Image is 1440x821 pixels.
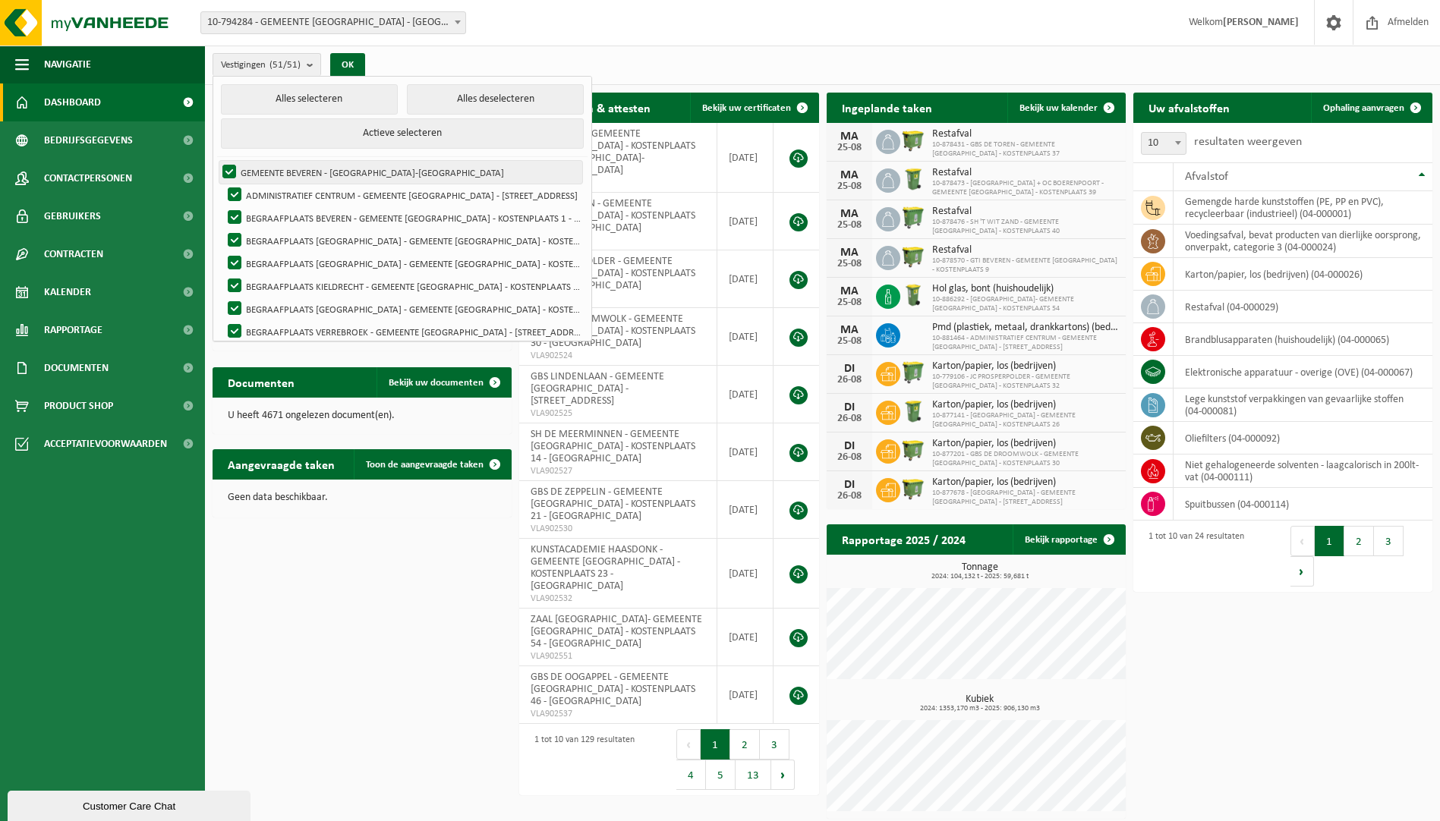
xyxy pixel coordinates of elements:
[717,423,774,481] td: [DATE]
[932,140,1118,159] span: 10-878431 - GBS DE TOREN - GEMEENTE [GEOGRAPHIC_DATA] - KOSTENPLAATS 37
[44,197,101,235] span: Gebruikers
[834,324,865,336] div: MA
[44,121,133,159] span: Bedrijfsgegevens
[834,143,865,153] div: 25-08
[932,322,1118,334] span: Pmd (plastiek, metaal, drankkartons) (bedrijven)
[932,128,1118,140] span: Restafval
[900,166,926,192] img: WB-0240-HPE-GN-50
[900,476,926,502] img: WB-1100-HPE-GN-50
[225,275,582,297] label: BEGRAAFPLAATS KIELDRECHT - GEMEENTE [GEOGRAPHIC_DATA] - KOSTENPLAATS 29 - [GEOGRAPHIC_DATA]
[702,103,791,113] span: Bekijk uw certificaten
[1013,524,1124,555] a: Bekijk rapportage
[717,250,774,308] td: [DATE]
[531,650,705,662] span: VLA902551
[1174,258,1432,291] td: karton/papier, los (bedrijven) (04-000026)
[531,198,695,234] span: GBS DE TOREN - GEMEENTE [GEOGRAPHIC_DATA] - KOSTENPLAATS 37 - [GEOGRAPHIC_DATA]
[221,54,301,77] span: Vestigingen
[717,539,774,609] td: [DATE]
[1315,526,1344,556] button: 1
[676,760,706,790] button: 4
[760,729,789,760] button: 3
[900,398,926,424] img: WB-0240-HPE-GN-50
[1141,132,1186,155] span: 10
[834,694,1126,712] h3: Kubiek
[834,131,865,143] div: MA
[407,84,584,115] button: Alles deselecteren
[932,450,1118,468] span: 10-877201 - GBS DE DROOMWOLK - GEMEENTE [GEOGRAPHIC_DATA] - KOSTENPLAATS 30
[1019,103,1098,113] span: Bekijk uw kalender
[900,282,926,308] img: WB-0140-HPE-GN-50
[717,481,774,539] td: [DATE]
[932,283,1118,295] span: Hol glas, bont (huishoudelijk)
[1374,526,1404,556] button: 3
[225,184,582,206] label: ADMINISTRATIEF CENTRUM - GEMEENTE [GEOGRAPHIC_DATA] - [STREET_ADDRESS]
[8,788,254,821] iframe: chat widget
[44,349,109,387] span: Documenten
[932,334,1118,352] span: 10-881464 - ADMINISTRATIEF CENTRUM - GEMEENTE [GEOGRAPHIC_DATA] - [STREET_ADDRESS]
[1174,191,1432,225] td: gemengde harde kunststoffen (PE, PP en PVC), recycleerbaar (industrieel) (04-000001)
[531,256,695,291] span: JC PROSPERPOLDER - GEMEENTE [GEOGRAPHIC_DATA] - KOSTENPLAATS 32 - [GEOGRAPHIC_DATA]
[834,440,865,452] div: DI
[269,60,301,70] count: (51/51)
[531,486,695,522] span: GBS DE ZEPPELIN - GEMEENTE [GEOGRAPHIC_DATA] - KOSTENPLAATS 21 - [GEOGRAPHIC_DATA]
[531,465,705,477] span: VLA902527
[228,410,496,421] p: U heeft 4671 ongelezen document(en).
[900,437,926,463] img: WB-1100-HPE-GN-51
[377,367,510,398] a: Bekijk uw documenten
[225,229,582,252] label: BEGRAAFPLAATS [GEOGRAPHIC_DATA] - GEMEENTE [GEOGRAPHIC_DATA] - KOSTENPLAATS 20 - [GEOGRAPHIC_DATA]
[531,350,705,362] span: VLA902524
[1174,323,1432,356] td: brandblusapparaten (huishoudelijk) (04-000065)
[676,729,701,760] button: Previous
[827,93,947,122] h2: Ingeplande taken
[1344,526,1374,556] button: 2
[531,292,705,304] span: VLA902523
[330,53,365,77] button: OK
[717,123,774,193] td: [DATE]
[932,206,1118,218] span: Restafval
[1185,171,1228,183] span: Afvalstof
[44,425,167,463] span: Acceptatievoorwaarden
[225,297,582,320] label: BEGRAAFPLAATS [GEOGRAPHIC_DATA] - GEMEENTE [GEOGRAPHIC_DATA] - KOSTENPLAATS 36 - [GEOGRAPHIC_DATA]
[834,169,865,181] div: MA
[1194,136,1302,148] label: resultaten weergeven
[834,414,865,424] div: 26-08
[44,46,91,83] span: Navigatie
[932,360,1118,373] span: Karton/papier, los (bedrijven)
[531,313,695,349] span: GBS DE DROOMWOLK - GEMEENTE [GEOGRAPHIC_DATA] - KOSTENPLAATS 30 - [GEOGRAPHIC_DATA]
[1142,133,1186,154] span: 10
[1223,17,1299,28] strong: [PERSON_NAME]
[213,53,321,76] button: Vestigingen(51/51)
[225,320,582,343] label: BEGRAAFPLAATS VERREBROEK - GEMEENTE [GEOGRAPHIC_DATA] - [STREET_ADDRESS]
[834,259,865,269] div: 25-08
[1141,524,1244,588] div: 1 tot 10 van 24 resultaten
[1174,225,1432,258] td: voedingsafval, bevat producten van dierlijke oorsprong, onverpakt, categorie 3 (04-000024)
[834,452,865,463] div: 26-08
[213,449,350,479] h2: Aangevraagde taken
[717,609,774,666] td: [DATE]
[932,373,1118,391] span: 10-779106 - JC PROSPERPOLDER - GEMEENTE [GEOGRAPHIC_DATA] - KOSTENPLAATS 32
[932,399,1118,411] span: Karton/papier, los (bedrijven)
[900,360,926,385] img: WB-0770-HPE-GN-51
[1174,488,1432,521] td: spuitbussen (04-000114)
[531,128,695,176] span: WINDEKIND - GEMEENTE [GEOGRAPHIC_DATA] - KOSTENPLAATS 53 - [GEOGRAPHIC_DATA]-[GEOGRAPHIC_DATA]
[531,234,705,247] span: VLA902535
[1174,422,1432,455] td: oliefilters (04-000092)
[531,544,680,592] span: KUNSTACADEMIE HAASDONK - GEMEENTE [GEOGRAPHIC_DATA] - KOSTENPLAATS 23 - [GEOGRAPHIC_DATA]
[531,672,695,707] span: GBS DE OOGAPPEL - GEMEENTE [GEOGRAPHIC_DATA] - KOSTENPLAATS 46 - [GEOGRAPHIC_DATA]
[827,524,981,554] h2: Rapportage 2025 / 2024
[834,491,865,502] div: 26-08
[932,218,1118,236] span: 10-878476 - SH 'T WIT ZAND - GEMEENTE [GEOGRAPHIC_DATA] - KOSTENPLAATS 40
[717,366,774,423] td: [DATE]
[834,336,865,347] div: 25-08
[531,523,705,535] span: VLA902530
[706,760,736,790] button: 5
[834,285,865,297] div: MA
[1290,556,1314,587] button: Next
[932,244,1118,256] span: Restafval
[519,93,666,122] h2: Certificaten & attesten
[1174,356,1432,388] td: elektronische apparatuur - overige (OVE) (04-000067)
[1174,291,1432,323] td: restafval (04-000029)
[736,760,771,790] button: 13
[44,83,101,121] span: Dashboard
[44,387,113,425] span: Product Shop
